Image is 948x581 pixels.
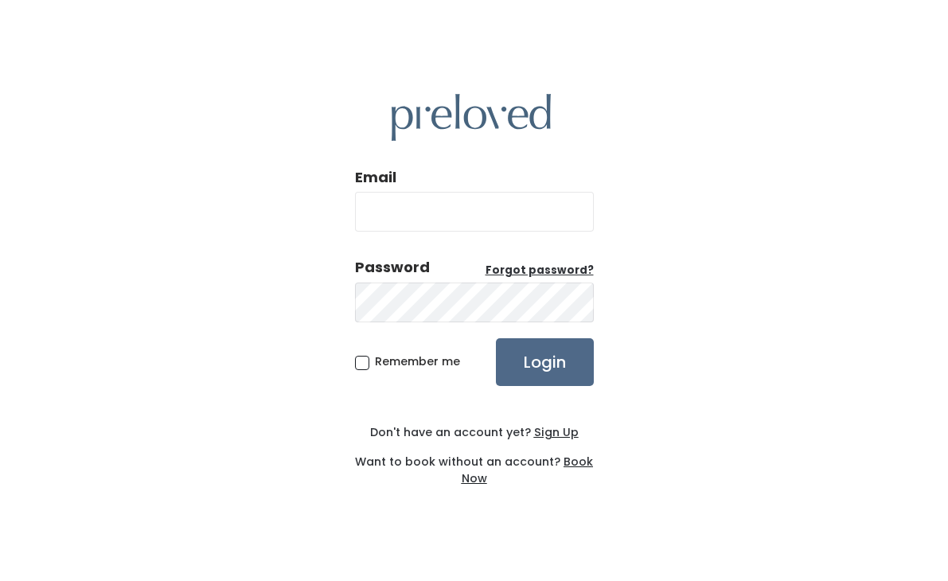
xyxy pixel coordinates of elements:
div: Password [355,257,430,278]
img: preloved logo [392,94,551,141]
div: Don't have an account yet? [355,424,594,441]
u: Forgot password? [486,263,594,278]
a: Sign Up [531,424,579,440]
label: Email [355,167,396,188]
a: Forgot password? [486,263,594,279]
u: Sign Up [534,424,579,440]
a: Book Now [462,454,594,486]
input: Login [496,338,594,386]
div: Want to book without an account? [355,441,594,487]
span: Remember me [375,353,460,369]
